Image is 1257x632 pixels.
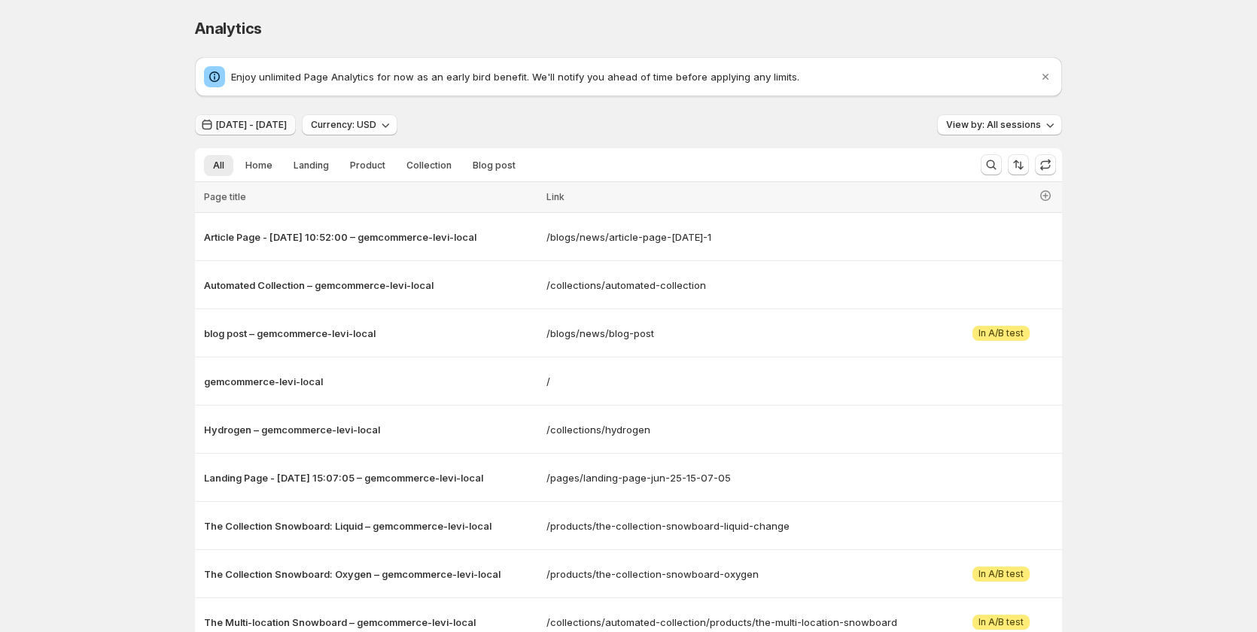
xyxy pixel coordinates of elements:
[546,470,940,485] a: /pages/landing-page-jun-25-15-07-05
[546,615,940,630] a: /collections/automated-collection/products/the-multi-location-snowboard
[204,326,537,341] button: blog post – gemcommerce-levi-local
[195,114,296,135] button: [DATE] - [DATE]
[204,374,537,389] button: gemcommerce-levi-local
[1008,154,1029,175] button: Sort the results
[406,160,452,172] span: Collection
[311,119,376,131] span: Currency: USD
[231,69,1038,84] p: Enjoy unlimited Page Analytics for now as an early bird benefit. We'll notify you ahead of time b...
[204,470,537,485] button: Landing Page - [DATE] 15:07:05 – gemcommerce-levi-local
[245,160,272,172] span: Home
[1035,66,1056,87] button: Dismiss notification
[546,422,940,437] a: /collections/hydrogen
[204,567,537,582] button: The Collection Snowboard: Oxygen – gemcommerce-levi-local
[204,278,537,293] button: Automated Collection – gemcommerce-levi-local
[979,327,1024,339] span: In A/B test
[546,191,565,202] span: Link
[979,616,1024,628] span: In A/B test
[473,160,516,172] span: Blog post
[302,114,397,135] button: Currency: USD
[204,422,537,437] button: Hydrogen – gemcommerce-levi-local
[937,114,1062,135] button: View by: All sessions
[204,229,537,245] button: Article Page - [DATE] 10:52:00 – gemcommerce-levi-local
[204,191,246,202] span: Page title
[546,567,940,582] a: /products/the-collection-snowboard-oxygen
[195,20,262,38] span: Analytics
[350,160,385,172] span: Product
[213,160,224,172] span: All
[979,568,1024,580] span: In A/B test
[546,374,940,389] a: /
[294,160,329,172] span: Landing
[946,119,1041,131] span: View by: All sessions
[216,119,287,131] span: [DATE] - [DATE]
[546,229,940,245] a: /blogs/news/article-page-[DATE]-1
[546,326,940,341] a: /blogs/news/blog-post
[981,154,1002,175] button: Search and filter results
[546,278,940,293] a: /collections/automated-collection
[204,615,537,630] button: The Multi-location Snowboard – gemcommerce-levi-local
[546,518,940,533] a: /products/the-collection-snowboard-liquid-change
[204,518,537,533] button: The Collection Snowboard: Liquid – gemcommerce-levi-local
